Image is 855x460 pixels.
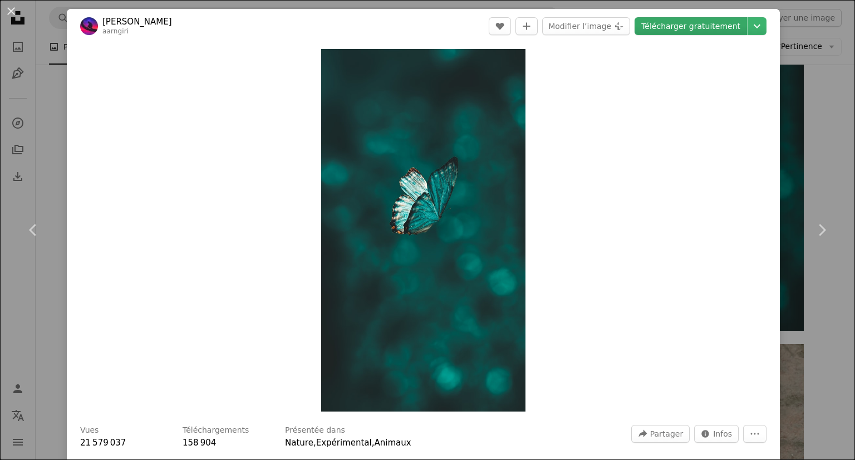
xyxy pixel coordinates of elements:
[183,438,216,448] span: 158 904
[635,17,747,35] a: Télécharger gratuitement
[80,17,98,35] img: Accéder au profil de AARN GIRI
[650,425,683,442] span: Partager
[631,425,690,443] button: Partager cette image
[515,17,538,35] button: Ajouter à la collection
[313,438,316,448] span: ,
[285,425,345,436] h3: Présentée dans
[102,16,172,27] a: [PERSON_NAME]
[372,438,375,448] span: ,
[80,425,99,436] h3: Vues
[748,17,766,35] button: Choisissez la taille de téléchargement
[321,49,525,412] img: papillon bleu et noir en gros plan photographie
[743,425,766,443] button: Plus d’actions
[374,438,411,448] a: Animaux
[316,438,372,448] a: Expérimental
[489,17,511,35] button: J’aime
[542,17,630,35] button: Modifier l’image
[183,425,249,436] h3: Téléchargements
[102,27,129,35] a: aarngiri
[80,438,126,448] span: 21 579 037
[788,177,855,283] a: Suivant
[321,49,525,412] button: Zoom sur cette image
[285,438,313,448] a: Nature
[713,425,732,442] span: Infos
[694,425,739,443] button: Statistiques de cette image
